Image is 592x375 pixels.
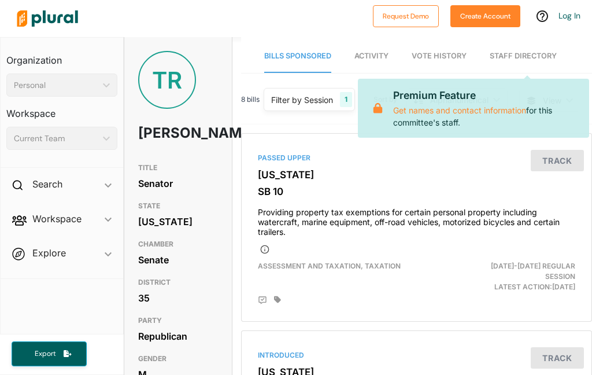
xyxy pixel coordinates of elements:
button: Create Account [450,5,520,27]
a: Create Account [450,9,520,21]
span: 8 bills [241,94,260,105]
p: for this committee's staff. [393,88,580,128]
span: Export [27,349,64,359]
h1: [PERSON_NAME] [138,116,186,150]
div: Current Team [14,133,98,145]
div: Senate [138,251,218,269]
span: Activity [354,52,388,60]
span: Bills Sponsored [264,52,331,60]
h3: Organization [6,43,117,69]
div: [US_STATE] [138,213,218,230]
button: Export [12,341,87,366]
h3: [US_STATE] [258,169,576,181]
div: Senator [138,175,218,192]
div: Passed Upper [258,153,576,163]
a: Staff Directory [490,40,557,73]
div: Personal [14,79,98,91]
div: Add Position Statement [258,296,267,305]
button: Request Demo [373,5,439,27]
a: Log In [558,10,580,21]
h3: PARTY [138,314,218,328]
h3: GENDER [138,352,218,366]
h3: DISTRICT [138,275,218,289]
div: Add tags [274,296,281,304]
span: Vote History [412,52,467,60]
div: Filter by Session [271,94,333,106]
span: Assessment and Taxation, Taxation [258,262,401,270]
p: Premium Feature [393,88,580,103]
a: Activity [354,40,388,73]
h3: STATE [138,199,218,213]
h3: TITLE [138,161,218,175]
h4: Providing property tax exemptions for certain personal property including watercraft, marine equi... [258,202,576,237]
div: Republican [138,328,218,345]
h3: SB 10 [258,186,576,197]
button: Track [531,347,584,369]
a: Get names and contact information [393,105,526,115]
div: 35 [138,289,218,307]
button: Track [531,150,584,171]
a: Vote History [412,40,467,73]
div: Latest Action: [DATE] [472,261,584,292]
span: [DATE]-[DATE] Regular Session [491,262,575,281]
h2: Search [32,178,62,190]
a: Bills Sponsored [264,40,331,73]
h3: CHAMBER [138,237,218,251]
h3: Workspace [6,97,117,122]
a: Request Demo [373,9,439,21]
div: Introduced [258,350,576,361]
div: TR [138,51,196,109]
div: 1 [340,92,352,107]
